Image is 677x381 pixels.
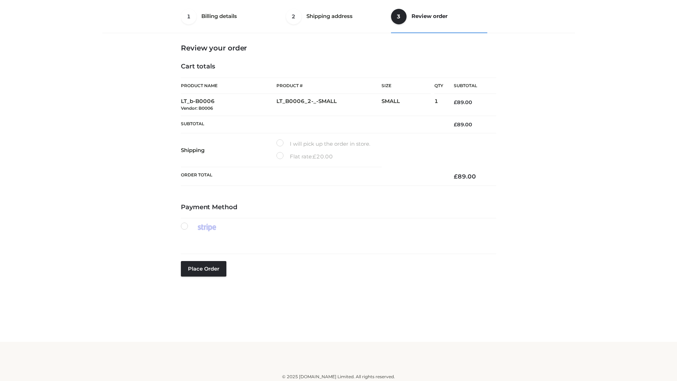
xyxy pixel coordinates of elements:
th: Qty [434,78,443,94]
th: Size [382,78,431,94]
bdi: 89.00 [454,121,472,128]
h4: Payment Method [181,204,496,211]
button: Place order [181,261,226,277]
div: © 2025 [DOMAIN_NAME] Limited. All rights reserved. [105,373,572,380]
label: I will pick up the order in store. [276,139,370,149]
td: 1 [434,94,443,116]
bdi: 89.00 [454,173,476,180]
th: Product Name [181,78,276,94]
th: Subtotal [443,78,496,94]
bdi: 89.00 [454,99,472,105]
label: Flat rate: [276,152,333,161]
th: Shipping [181,133,276,167]
h3: Review your order [181,44,496,52]
span: £ [454,99,457,105]
h4: Cart totals [181,63,496,71]
span: £ [454,121,457,128]
th: Subtotal [181,116,443,133]
span: £ [454,173,458,180]
th: Order Total [181,167,443,186]
bdi: 20.00 [313,153,333,160]
span: £ [313,153,316,160]
td: LT_b-B0006 [181,94,276,116]
td: SMALL [382,94,434,116]
th: Product # [276,78,382,94]
small: Vendor: B0006 [181,105,213,111]
td: LT_B0006_2-_-SMALL [276,94,382,116]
